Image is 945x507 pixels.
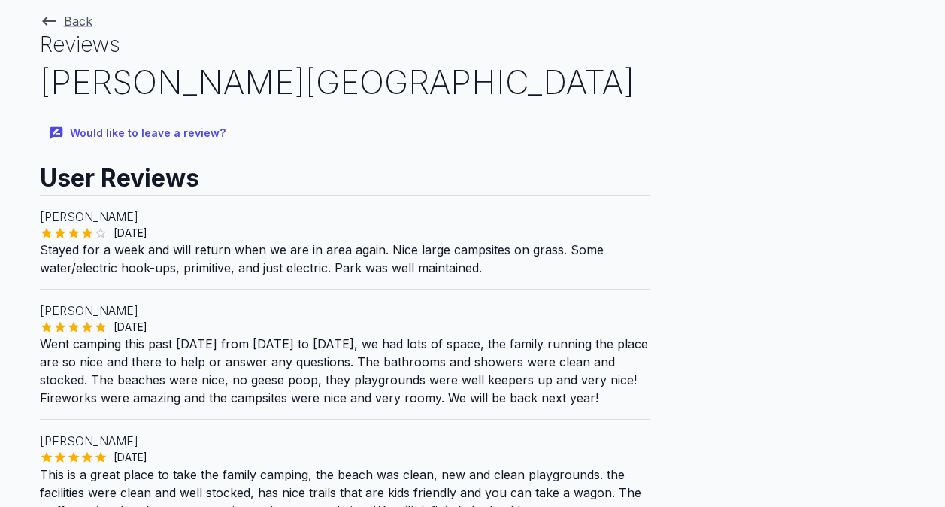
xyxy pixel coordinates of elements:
p: [PERSON_NAME] [40,432,650,450]
h2: User Reviews [40,150,650,195]
h2: [PERSON_NAME][GEOGRAPHIC_DATA] [40,59,650,105]
h1: Reviews [40,30,650,59]
span: [DATE] [108,450,153,465]
span: [DATE] [108,226,153,241]
p: [PERSON_NAME] [40,302,650,320]
button: Would like to leave a review? [40,117,238,150]
p: [PERSON_NAME] [40,208,650,226]
p: Went camping this past [DATE] from [DATE] to [DATE], we had lots of space, the family running the... [40,335,650,407]
a: Back [40,14,92,29]
span: [DATE] [108,320,153,335]
p: Stayed for a week and will return when we are in area again. Nice large campsites on grass. Some ... [40,241,650,277]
